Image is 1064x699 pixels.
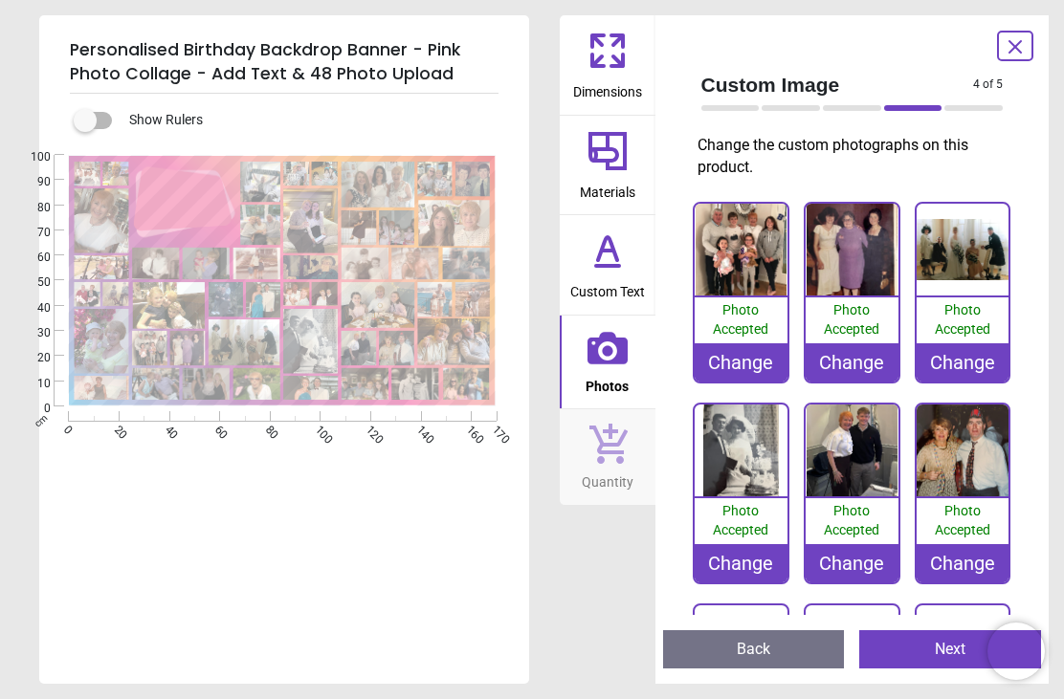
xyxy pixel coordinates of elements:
span: Photo Accepted [935,302,990,337]
span: 90 [14,174,51,190]
div: Change [695,544,787,582]
span: Materials [580,174,635,203]
span: Photo Accepted [713,503,768,537]
span: 70 [14,225,51,241]
button: Photos [560,316,655,409]
span: Dimensions [573,74,642,102]
span: Photo Accepted [824,302,879,337]
span: 60 [211,423,223,435]
span: 40 [161,423,173,435]
span: 100 [14,149,51,165]
div: Change [695,343,787,382]
span: 120 [362,423,374,435]
span: 160 [462,423,475,435]
span: 170 [488,423,500,435]
span: 60 [14,250,51,266]
span: 20 [110,423,122,435]
button: Next [859,630,1041,668]
div: Change [917,544,1009,582]
h5: Personalised Birthday Backdrop Banner - Pink Photo Collage - Add Text & 48 Photo Upload [70,31,499,94]
span: 4 of 5 [973,76,1003,93]
span: 40 [14,300,51,317]
button: Quantity [560,409,655,505]
span: Photos [586,368,629,397]
span: Custom Image [701,71,974,98]
span: 10 [14,376,51,392]
span: 80 [261,423,274,435]
span: Photo Accepted [935,503,990,537]
span: 50 [14,274,51,291]
div: Change [806,343,898,382]
div: Change [917,343,1009,382]
span: Photo Accepted [824,503,879,537]
p: Change the custom photographs on this product. [698,135,1019,178]
span: Custom Text [570,273,645,302]
span: 80 [14,200,51,216]
button: Custom Text [560,215,655,315]
span: 100 [312,423,324,435]
span: 20 [14,350,51,366]
span: 140 [412,423,425,435]
span: Quantity [582,464,633,492]
span: cm [33,412,50,429]
span: Photo Accepted [713,302,768,337]
span: 0 [14,401,51,417]
span: 30 [14,325,51,341]
button: Back [663,630,845,668]
div: Change [806,544,898,582]
div: Show Rulers [85,109,529,132]
button: Dimensions [560,15,655,115]
span: 0 [60,423,73,435]
button: Materials [560,116,655,215]
iframe: Brevo live chat [987,623,1045,680]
